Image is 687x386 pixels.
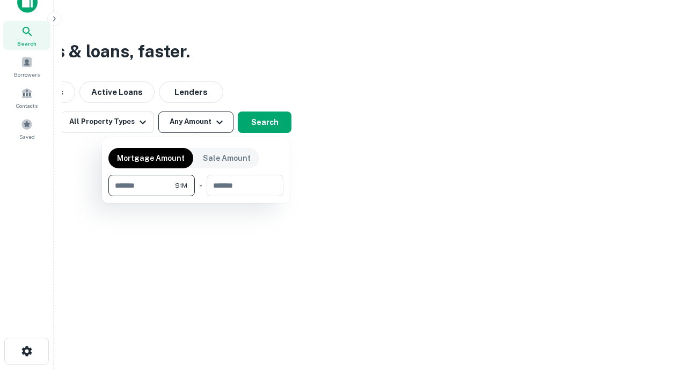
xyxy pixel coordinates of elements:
[175,181,187,190] span: $1M
[203,152,251,164] p: Sale Amount
[199,175,202,196] div: -
[633,300,687,352] iframe: Chat Widget
[117,152,185,164] p: Mortgage Amount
